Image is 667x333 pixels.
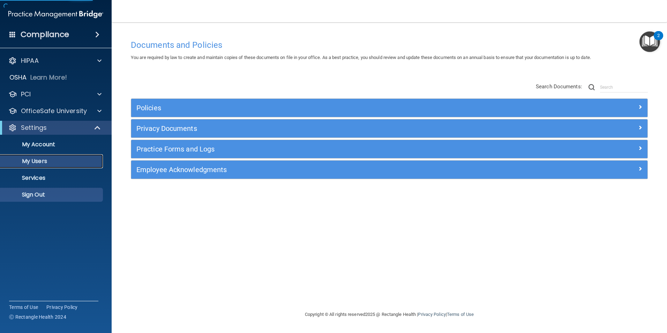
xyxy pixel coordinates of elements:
h5: Privacy Documents [136,125,513,132]
p: My Users [5,158,100,165]
p: Services [5,175,100,182]
a: Practice Forms and Logs [136,143,642,155]
img: ic-search.3b580494.png [589,84,595,90]
h5: Employee Acknowledgments [136,166,513,173]
p: Settings [21,124,47,132]
p: OfficeSafe University [21,107,87,115]
div: 2 [657,36,660,45]
button: Open Resource Center, 2 new notifications [639,31,660,52]
p: Sign Out [5,191,100,198]
h4: Documents and Policies [131,40,648,50]
a: HIPAA [8,57,102,65]
a: PCI [8,90,102,98]
p: HIPAA [21,57,39,65]
a: Privacy Policy [418,312,445,317]
p: Learn More! [30,73,67,82]
span: Search Documents: [536,83,582,90]
span: You are required by law to create and maintain copies of these documents on file in your office. ... [131,55,591,60]
div: Copyright © All rights reserved 2025 @ Rectangle Health | | [262,303,517,326]
p: My Account [5,141,100,148]
h4: Compliance [21,30,69,39]
a: Settings [8,124,101,132]
a: OfficeSafe University [8,107,102,115]
h5: Practice Forms and Logs [136,145,513,153]
img: PMB logo [8,7,103,21]
a: Privacy Policy [46,304,78,311]
p: PCI [21,90,31,98]
a: Terms of Use [447,312,474,317]
a: Employee Acknowledgments [136,164,642,175]
a: Privacy Documents [136,123,642,134]
a: Policies [136,102,642,113]
input: Search [600,82,648,92]
a: Terms of Use [9,304,38,311]
h5: Policies [136,104,513,112]
iframe: Drift Widget Chat Controller [546,283,659,311]
p: OSHA [9,73,27,82]
span: Ⓒ Rectangle Health 2024 [9,313,66,320]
